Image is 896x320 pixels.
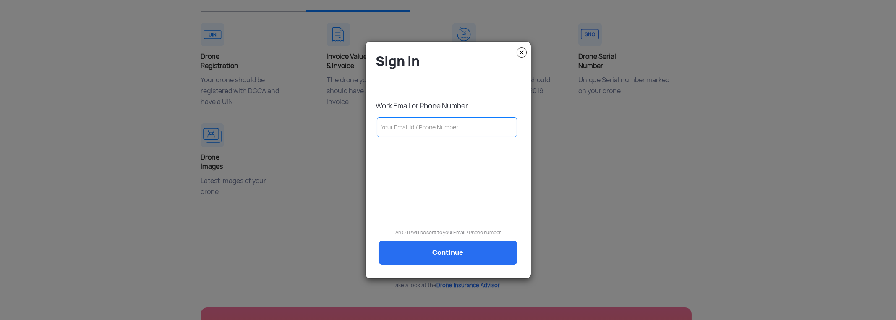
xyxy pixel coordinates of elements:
p: An OTP will be sent to your Email / Phone number [372,228,525,237]
h4: Sign In [376,52,525,70]
input: Your Email Id / Phone Number [377,117,517,137]
a: Continue [379,241,517,265]
img: close [517,47,527,58]
p: Work Email or Phone Number [376,101,525,110]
